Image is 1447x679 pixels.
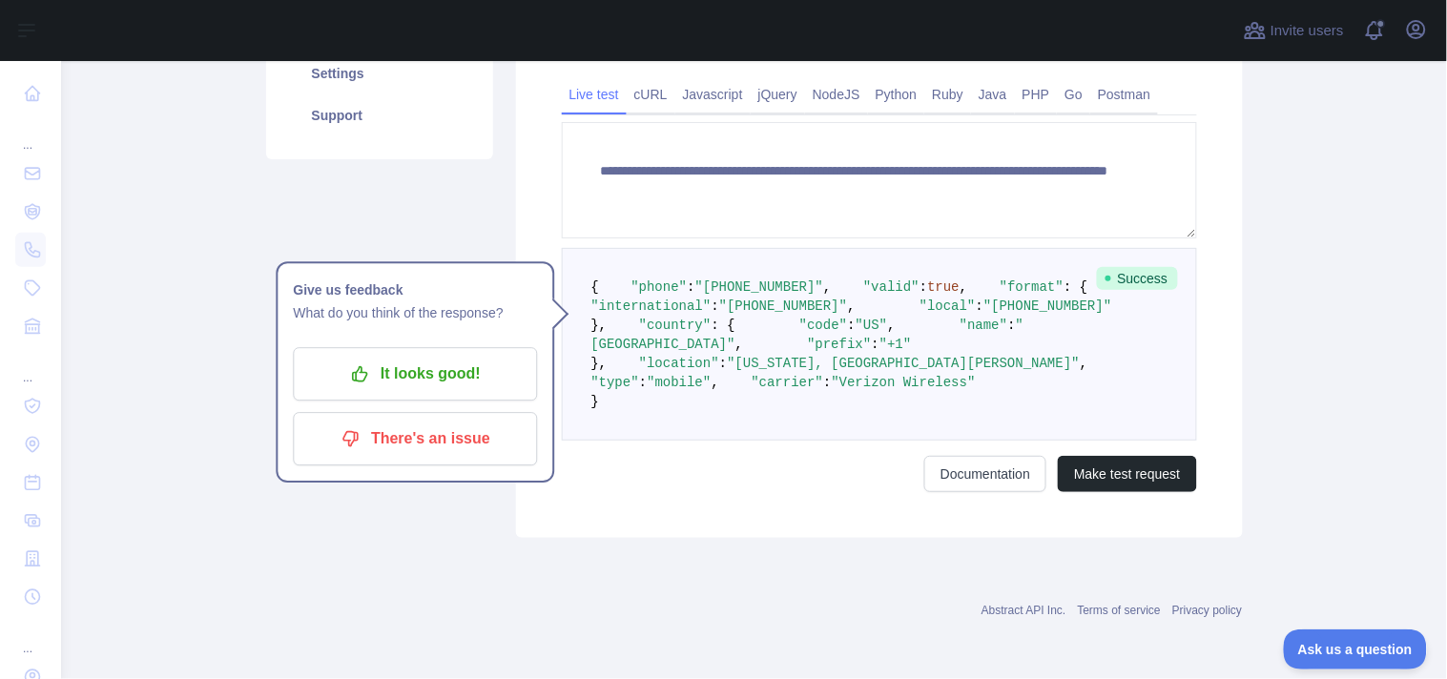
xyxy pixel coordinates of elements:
[1015,79,1058,110] a: PHP
[847,318,855,333] span: :
[289,52,470,94] a: Settings
[1000,279,1064,295] span: "format"
[920,279,927,295] span: :
[1271,20,1344,42] span: Invite users
[675,79,751,110] a: Javascript
[1097,267,1178,290] span: Success
[924,456,1046,492] a: Documentation
[872,337,879,352] span: :
[1284,629,1428,669] iframe: Toggle Customer Support
[591,375,639,390] span: "type"
[799,318,847,333] span: "code"
[631,279,688,295] span: "phone"
[752,375,824,390] span: "carrier"
[15,347,46,385] div: ...
[1078,604,1161,617] a: Terms of service
[823,375,831,390] span: :
[1064,279,1087,295] span: : {
[719,356,727,371] span: :
[639,318,712,333] span: "country"
[1007,318,1015,333] span: :
[591,394,599,409] span: }
[868,79,925,110] a: Python
[924,79,971,110] a: Ruby
[920,298,976,314] span: "local"
[856,318,888,333] span: "US"
[927,279,960,295] span: true
[293,279,537,302] h1: Give us feedback
[293,413,537,466] button: There's an issue
[976,298,983,314] span: :
[687,279,694,295] span: :
[719,298,847,314] span: "[PHONE_NUMBER]"
[807,337,871,352] span: "prefix"
[647,375,711,390] span: "mobile"
[307,423,523,456] p: There's an issue
[805,79,868,110] a: NodeJS
[712,298,719,314] span: :
[960,318,1007,333] span: "name"
[627,79,675,110] a: cURL
[293,302,537,325] p: What do you think of the response?
[293,348,537,401] button: It looks good!
[735,337,743,352] span: ,
[847,298,855,314] span: ,
[695,279,823,295] span: "[PHONE_NUMBER]"
[591,298,712,314] span: "international"
[727,356,1080,371] span: "[US_STATE], [GEOGRAPHIC_DATA][PERSON_NAME]"
[983,298,1111,314] span: "[PHONE_NUMBER]"
[832,375,976,390] span: "Verizon Wireless"
[562,79,627,110] a: Live test
[289,94,470,136] a: Support
[307,359,523,391] p: It looks good!
[1080,356,1087,371] span: ,
[1172,604,1242,617] a: Privacy policy
[1090,79,1158,110] a: Postman
[887,318,895,333] span: ,
[1058,456,1196,492] button: Make test request
[712,375,719,390] span: ,
[1057,79,1090,110] a: Go
[751,79,805,110] a: jQuery
[863,279,920,295] span: "valid"
[591,356,608,371] span: },
[1240,15,1348,46] button: Invite users
[823,279,831,295] span: ,
[15,114,46,153] div: ...
[971,79,1015,110] a: Java
[15,618,46,656] div: ...
[639,375,647,390] span: :
[879,337,912,352] span: "+1"
[639,356,719,371] span: "location"
[712,318,735,333] span: : {
[591,318,608,333] span: },
[960,279,967,295] span: ,
[982,604,1066,617] a: Abstract API Inc.
[591,279,599,295] span: {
